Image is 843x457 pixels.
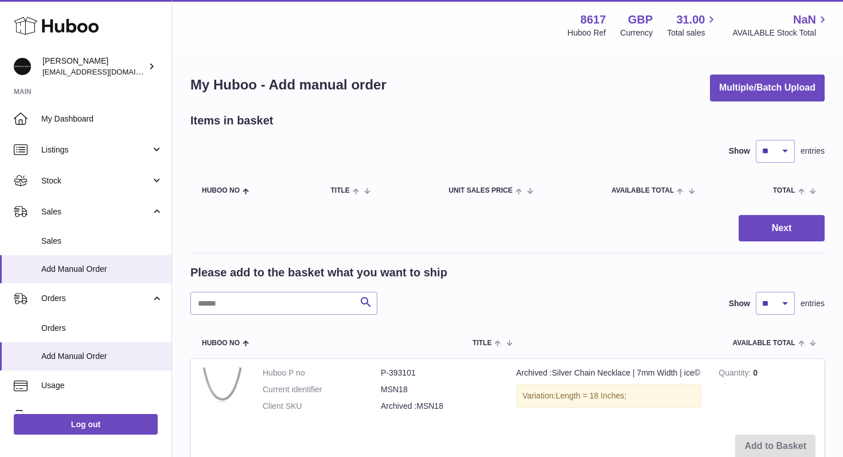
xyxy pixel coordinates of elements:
dd: MSN18 [381,384,499,395]
span: Add Manual Order [41,264,163,275]
td: Archived :Silver Chain Necklace | 7mm Width | ice© [508,359,710,426]
span: Sales [41,236,163,247]
span: Total [773,187,795,194]
td: 0 [710,359,824,426]
span: My Dashboard [41,114,163,124]
span: [EMAIL_ADDRESS][DOMAIN_NAME] [42,67,169,76]
span: Huboo no [202,339,240,347]
span: Sales [41,206,151,217]
label: Show [729,146,750,157]
span: NaN [793,12,816,28]
span: Total sales [667,28,718,38]
dt: Client SKU [263,401,381,412]
strong: 8617 [580,12,606,28]
img: Archived :Silver Chain Necklace | 7mm Width | ice© [200,368,245,413]
span: Length = 18 Inches; [556,391,626,400]
span: Add Manual Order [41,351,163,362]
span: Title [330,187,349,194]
a: NaN AVAILABLE Stock Total [732,12,829,38]
img: hello@alfredco.com [14,58,31,75]
span: Usage [41,380,163,391]
button: Next [739,215,825,242]
dd: Archived :MSN18 [381,401,499,412]
dt: Current identifier [263,384,381,395]
button: Multiple/Batch Upload [710,75,825,101]
label: Show [729,298,750,309]
span: AVAILABLE Total [611,187,674,194]
div: Variation: [516,384,701,408]
div: Huboo Ref [568,28,606,38]
div: Currency [620,28,653,38]
span: entries [801,146,825,157]
dt: Huboo P no [263,368,381,378]
span: Unit Sales Price [448,187,512,194]
h1: My Huboo - Add manual order [190,76,387,94]
span: 31.00 [676,12,705,28]
h2: Items in basket [190,113,274,128]
span: Listings [41,144,151,155]
h2: Please add to the basket what you want to ship [190,265,447,280]
span: Huboo no [202,187,240,194]
span: Title [473,339,491,347]
span: Stock [41,175,151,186]
span: Orders [41,293,151,304]
strong: GBP [628,12,653,28]
span: AVAILABLE Total [733,339,795,347]
a: Log out [14,414,158,435]
span: entries [801,298,825,309]
div: [PERSON_NAME] [42,56,146,77]
dd: P-393101 [381,368,499,378]
span: Orders [41,323,163,334]
a: 31.00 Total sales [667,12,718,38]
strong: Quantity [719,368,753,380]
span: AVAILABLE Stock Total [732,28,829,38]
